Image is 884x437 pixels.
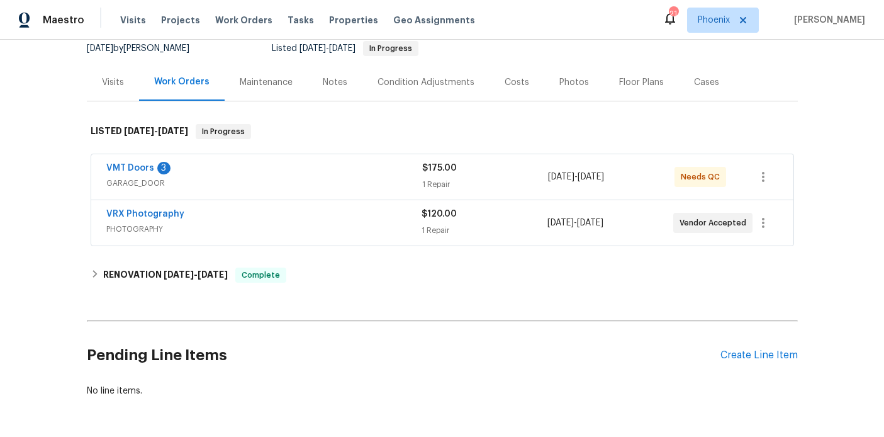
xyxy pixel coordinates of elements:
[237,269,285,281] span: Complete
[680,217,751,229] span: Vendor Accepted
[329,14,378,26] span: Properties
[87,44,113,53] span: [DATE]
[154,76,210,88] div: Work Orders
[578,173,604,181] span: [DATE]
[106,223,422,236] span: PHOTOGRAPHY
[681,171,725,183] span: Needs QC
[157,162,171,174] div: 3
[548,171,604,183] span: -
[106,164,154,173] a: VMT Doors
[422,164,457,173] span: $175.00
[102,76,124,89] div: Visits
[87,326,720,385] h2: Pending Line Items
[548,173,574,181] span: [DATE]
[378,76,474,89] div: Condition Adjustments
[198,270,228,279] span: [DATE]
[240,76,293,89] div: Maintenance
[288,16,314,25] span: Tasks
[120,14,146,26] span: Visits
[577,219,603,227] span: [DATE]
[299,44,355,53] span: -
[720,349,798,361] div: Create Line Item
[547,217,603,229] span: -
[694,76,719,89] div: Cases
[87,41,204,56] div: by [PERSON_NAME]
[323,76,347,89] div: Notes
[87,111,798,152] div: LISTED [DATE]-[DATE]In Progress
[619,76,664,89] div: Floor Plans
[87,385,798,397] div: No line items.
[43,14,84,26] span: Maestro
[547,219,574,227] span: [DATE]
[669,8,678,20] div: 21
[329,44,355,53] span: [DATE]
[164,270,194,279] span: [DATE]
[789,14,865,26] span: [PERSON_NAME]
[364,45,417,52] span: In Progress
[505,76,529,89] div: Costs
[422,178,549,191] div: 1 Repair
[124,127,154,135] span: [DATE]
[103,268,228,283] h6: RENOVATION
[87,260,798,290] div: RENOVATION [DATE]-[DATE]Complete
[164,270,228,279] span: -
[106,177,422,190] span: GARAGE_DOOR
[197,125,250,138] span: In Progress
[215,14,272,26] span: Work Orders
[124,127,188,135] span: -
[422,210,457,219] span: $120.00
[422,224,547,237] div: 1 Repair
[559,76,589,89] div: Photos
[158,127,188,135] span: [DATE]
[161,14,200,26] span: Projects
[91,124,188,139] h6: LISTED
[272,44,418,53] span: Listed
[299,44,326,53] span: [DATE]
[393,14,475,26] span: Geo Assignments
[698,14,730,26] span: Phoenix
[106,210,184,219] a: VRX Photography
